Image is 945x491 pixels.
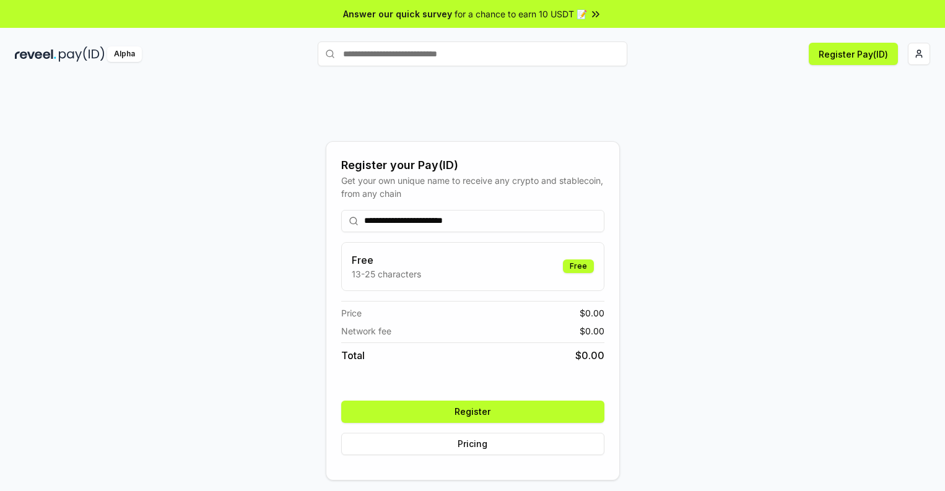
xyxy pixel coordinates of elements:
[455,7,587,20] span: for a chance to earn 10 USDT 📝
[107,46,142,62] div: Alpha
[341,174,604,200] div: Get your own unique name to receive any crypto and stablecoin, from any chain
[341,157,604,174] div: Register your Pay(ID)
[575,348,604,363] span: $ 0.00
[580,306,604,319] span: $ 0.00
[352,253,421,267] h3: Free
[341,324,391,337] span: Network fee
[343,7,452,20] span: Answer our quick survey
[352,267,421,280] p: 13-25 characters
[15,46,56,62] img: reveel_dark
[341,401,604,423] button: Register
[341,348,365,363] span: Total
[809,43,898,65] button: Register Pay(ID)
[341,433,604,455] button: Pricing
[580,324,604,337] span: $ 0.00
[341,306,362,319] span: Price
[563,259,594,273] div: Free
[59,46,105,62] img: pay_id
